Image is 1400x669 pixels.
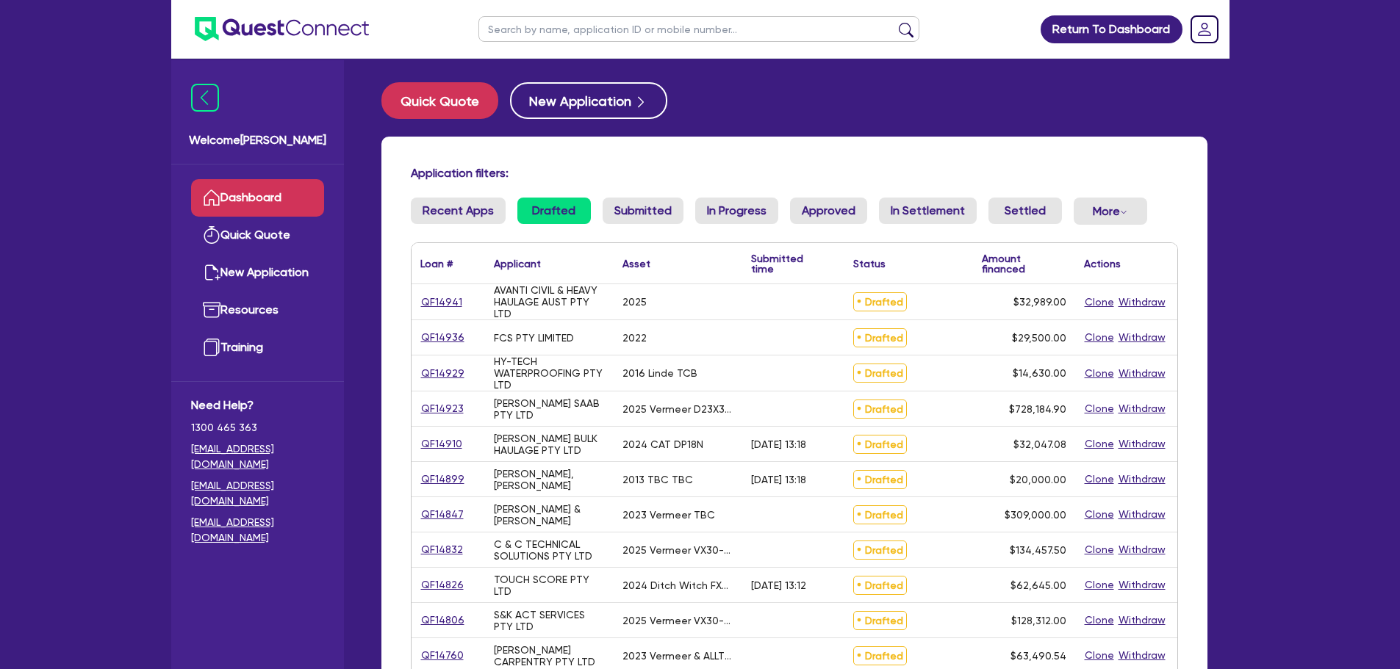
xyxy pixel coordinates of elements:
button: Clone [1084,400,1115,417]
a: QF14806 [420,612,465,629]
span: Drafted [853,540,907,560]
div: [PERSON_NAME] BULK HAULAGE PTY LTD [494,433,605,456]
a: Dashboard [191,179,324,217]
div: [DATE] 13:18 [751,474,806,485]
a: QF14826 [420,576,464,593]
input: Search by name, application ID or mobile number... [478,16,919,42]
span: $20,000.00 [1010,474,1066,485]
button: Withdraw [1118,647,1166,664]
button: Clone [1084,329,1115,346]
span: Drafted [853,292,907,311]
button: Clone [1084,647,1115,664]
a: Return To Dashboard [1041,15,1182,43]
button: Withdraw [1118,506,1166,523]
div: Actions [1084,258,1121,269]
div: 2025 [622,296,647,308]
div: 2025 Vermeer D23X30DRS3 [622,403,733,415]
img: quest-connect-logo-blue [195,17,369,41]
button: Clone [1084,471,1115,488]
button: Withdraw [1118,541,1166,558]
a: Quick Quote [381,82,510,119]
a: QF14832 [420,541,464,558]
span: $32,047.08 [1013,438,1066,450]
div: 2022 [622,332,647,344]
span: Need Help? [191,397,324,414]
a: QF14936 [420,329,465,346]
div: 2013 TBC TBC [622,474,693,485]
a: QF14899 [420,471,465,488]
a: Resources [191,292,324,329]
div: Asset [622,258,650,269]
div: HY-TECH WATERPROOFING PTY LTD [494,355,605,391]
div: S&K ACT SERVICES PTY LTD [494,609,605,632]
span: $29,500.00 [1012,332,1066,344]
button: Withdraw [1118,435,1166,452]
a: In Progress [695,198,778,224]
span: $134,457.50 [1010,544,1066,556]
span: Drafted [853,470,907,489]
span: $32,989.00 [1013,296,1066,308]
a: Settled [988,198,1062,224]
button: Clone [1084,576,1115,593]
img: training [203,339,220,356]
div: C & C TECHNICAL SOLUTIONS PTY LTD [494,538,605,562]
button: Withdraw [1118,612,1166,629]
span: Drafted [853,576,907,595]
button: Clone [1084,612,1115,629]
div: 2025 Vermeer VX30-250 [622,544,733,556]
div: [PERSON_NAME], [PERSON_NAME] [494,468,605,491]
button: Quick Quote [381,82,498,119]
span: Welcome [PERSON_NAME] [189,131,326,149]
span: $63,490.54 [1010,650,1066,662]
img: icon-menu-close [191,84,219,112]
div: Loan # [420,258,453,269]
span: Drafted [853,611,907,630]
a: QF14910 [420,435,463,452]
a: Recent Apps [411,198,506,224]
img: quick-quote [203,226,220,244]
a: Quick Quote [191,217,324,254]
span: Drafted [853,646,907,665]
span: Drafted [853,364,907,383]
span: $309,000.00 [1005,509,1066,521]
button: Clone [1084,365,1115,382]
div: 2016 Linde TCB [622,367,697,379]
button: Clone [1084,294,1115,311]
div: 2023 Vermeer TBC [622,509,715,521]
div: Amount financed [982,253,1066,274]
a: New Application [191,254,324,292]
div: TOUCH SCORE PTY LTD [494,574,605,597]
div: [PERSON_NAME] SAAB PTY LTD [494,397,605,421]
h4: Application filters: [411,166,1178,180]
span: Drafted [853,435,907,454]
button: Withdraw [1118,576,1166,593]
a: QF14923 [420,400,464,417]
div: [PERSON_NAME] CARPENTRY PTY LTD [494,644,605,668]
button: Clone [1084,506,1115,523]
div: Status [853,258,886,269]
div: [PERSON_NAME] & [PERSON_NAME] [494,503,605,527]
button: Withdraw [1118,471,1166,488]
span: Drafted [853,505,907,524]
div: 2024 CAT DP18N [622,438,703,450]
a: In Settlement [879,198,977,224]
div: 2024 Ditch Witch FX20 [622,579,733,591]
button: Clone [1084,435,1115,452]
button: New Application [510,82,667,119]
a: QF14941 [420,294,463,311]
img: new-application [203,264,220,281]
div: AVANTI CIVIL & HEAVY HAULAGE AUST PTY LTD [494,284,605,319]
button: Dropdown toggle [1074,198,1147,225]
a: Submitted [603,198,683,224]
div: Applicant [494,258,541,269]
a: QF14847 [420,506,464,523]
button: Withdraw [1118,365,1166,382]
div: FCS PTY LIMITED [494,332,574,344]
span: $14,630.00 [1013,367,1066,379]
span: Drafted [853,328,907,347]
div: 2023 Vermeer & ALLTRADES VSK25-100G [622,650,733,662]
div: [DATE] 13:18 [751,438,806,450]
div: 2025 Vermeer VX30-250 [622,615,733,626]
div: [DATE] 13:12 [751,579,806,591]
